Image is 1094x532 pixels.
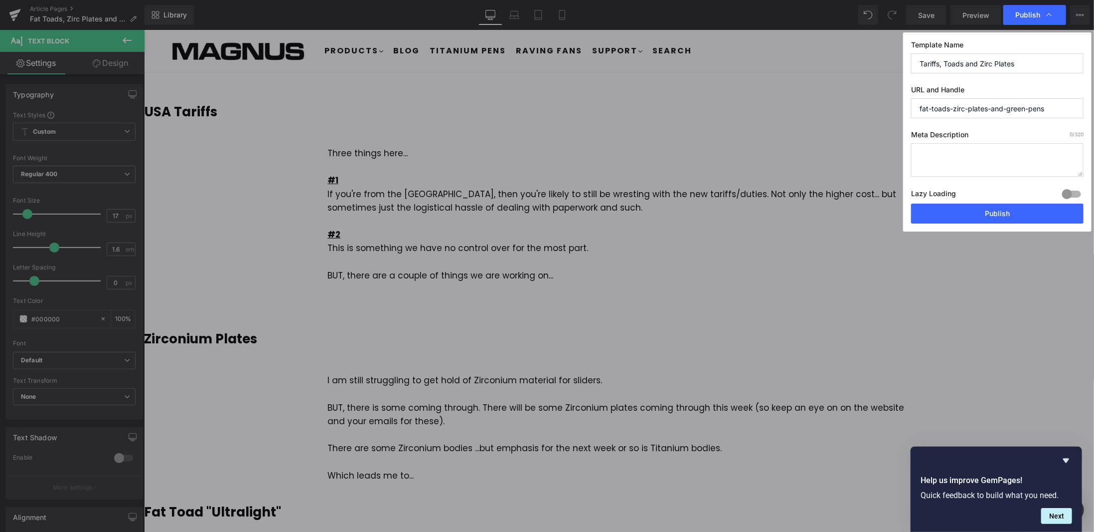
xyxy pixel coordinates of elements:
[890,15,919,26] span: $0.00
[1041,508,1072,524] button: Next question
[921,491,1072,500] p: Quick feedback to build what you need.
[911,85,1084,98] label: URL and Handle
[911,40,1084,53] label: Template Name
[921,475,1072,487] h2: Help us improve GemPages!
[911,130,1084,143] label: Meta Description
[911,204,1084,224] button: Publish
[183,412,767,425] div: There are some Zirconium bodies ...but emphasis for the next week or so is Titanium bodies.
[1070,131,1084,137] span: /320
[911,187,956,204] label: Lazy Loading
[1060,455,1072,467] button: Hide survey
[183,144,194,156] u: #1
[183,212,767,225] div: This is something we have no control over for the most part.
[183,117,767,279] div: Three things here...
[27,9,161,33] img: Magnus Store
[1070,131,1073,137] span: 0
[183,344,767,453] div: I am still struggling to get hold of Zirconium material for sliders.
[183,371,767,398] div: BUT, there is some coming through. There will be some Zirconium plates coming through this week (...
[183,158,767,185] div: If you're from the [GEOGRAPHIC_DATA], then you're likely to still be wresting with the new tariff...
[833,15,870,27] a: SIGN IN
[833,15,870,26] span: SIGN IN
[1015,10,1040,19] span: Publish
[183,199,196,211] u: #2
[921,455,1072,524] div: Help us improve GemPages!
[873,9,923,33] a: $0.00
[183,439,767,453] div: Which leads me to...
[183,239,767,253] div: BUT, there are a couple of things we are working on...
